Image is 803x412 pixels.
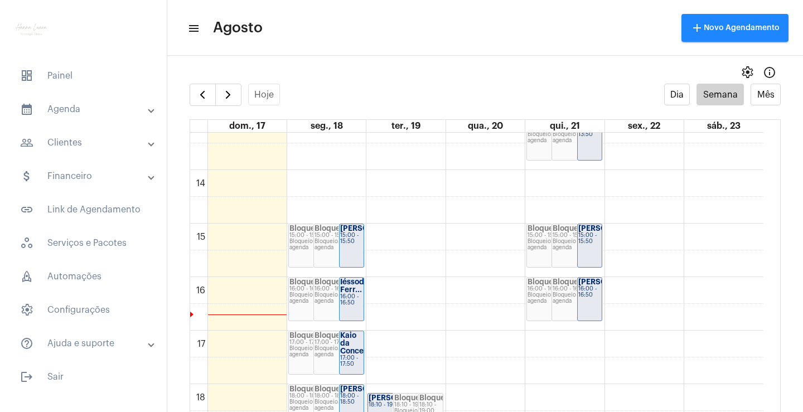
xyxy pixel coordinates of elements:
[20,103,149,116] mat-panel-title: Agenda
[736,61,758,84] button: settings
[548,120,582,132] a: 21 de agosto de 2025
[340,294,363,306] div: 16:00 - 16:50
[741,66,754,79] span: settings
[215,84,241,106] button: Próximo Semana
[11,196,156,223] span: Link de Agendamento
[340,385,409,392] strong: [PERSON_NAME]...
[315,332,347,339] strong: Bloqueio
[340,355,363,367] div: 17:00 - 17:50
[758,61,781,84] button: Info
[751,84,781,105] button: Mês
[20,69,33,83] span: sidenav icon
[289,239,338,251] div: Bloqueio de agenda
[213,19,263,37] span: Agosto
[528,278,560,285] strong: Bloqueio
[194,392,207,403] div: 18
[7,96,167,123] mat-expansion-panel-header: sidenav iconAgenda
[690,24,780,32] span: Novo Agendamento
[705,120,743,132] a: 23 de agosto de 2025
[553,286,601,292] div: 16:00 - 16:50
[190,84,216,106] button: Semana Anterior
[289,286,338,292] div: 16:00 - 16:50
[289,225,322,232] strong: Bloqueio
[20,136,149,149] mat-panel-title: Clientes
[528,132,576,144] div: Bloqueio de agenda
[20,136,33,149] mat-icon: sidenav icon
[664,84,690,105] button: Dia
[20,203,33,216] mat-icon: sidenav icon
[289,340,338,346] div: 17:00 - 17:50
[315,340,363,346] div: 17:00 - 17:50
[528,225,560,232] strong: Bloqueio
[289,232,338,239] div: 15:00 - 15:50
[553,225,585,232] strong: Bloqueio
[194,178,207,188] div: 14
[389,120,423,132] a: 19 de agosto de 2025
[528,239,576,251] div: Bloqueio de agenda
[20,169,33,183] mat-icon: sidenav icon
[227,120,268,132] a: 17 de agosto de 2025
[11,363,156,390] span: Sair
[696,84,744,105] button: Semana
[195,232,207,242] div: 15
[20,370,33,384] mat-icon: sidenav icon
[194,285,207,295] div: 16
[528,232,576,239] div: 15:00 - 15:50
[315,399,363,411] div: Bloqueio de agenda
[690,21,704,35] mat-icon: add
[248,84,280,105] button: Hoje
[315,232,363,239] div: 15:00 - 15:50
[340,232,363,245] div: 15:00 - 15:50
[340,225,409,232] strong: [PERSON_NAME]...
[681,14,789,42] button: Novo Agendamento
[289,292,338,304] div: Bloqueio de agenda
[394,402,443,408] div: 18:10 - 19:00
[20,236,33,250] span: sidenav icon
[11,230,156,256] span: Serviços e Pacotes
[340,278,381,293] strong: Iéssodarah Ferr...
[289,278,322,285] strong: Bloqueio
[289,385,322,392] strong: Bloqueio
[315,346,363,358] div: Bloqueio de agenda
[7,163,167,190] mat-expansion-panel-header: sidenav iconFinanceiro
[315,292,363,304] div: Bloqueio de agenda
[315,225,347,232] strong: Bloqueio
[289,346,338,358] div: Bloqueio de agenda
[419,394,452,401] strong: Bloqueio
[553,292,601,304] div: Bloqueio de agenda
[20,337,149,350] mat-panel-title: Ajuda e suporte
[466,120,505,132] a: 20 de agosto de 2025
[394,394,427,401] strong: Bloqueio
[340,393,363,405] div: 18:00 - 18:50
[289,332,322,339] strong: Bloqueio
[7,330,167,357] mat-expansion-panel-header: sidenav iconAjuda e suporte
[11,263,156,290] span: Automações
[578,232,601,245] div: 15:00 - 15:50
[553,232,601,239] div: 15:00 - 15:50
[7,129,167,156] mat-expansion-panel-header: sidenav iconClientes
[763,66,776,79] mat-icon: Info
[195,339,207,349] div: 17
[578,278,647,285] strong: [PERSON_NAME]...
[578,286,601,298] div: 16:00 - 16:50
[20,337,33,350] mat-icon: sidenav icon
[369,394,438,401] strong: [PERSON_NAME]...
[9,6,54,50] img: f9e0517c-2aa2-1b6c-d26d-1c000eb5ca88.png
[626,120,662,132] a: 22 de agosto de 2025
[315,393,363,399] div: 18:00 - 18:50
[289,393,338,399] div: 18:00 - 18:50
[369,402,417,408] div: 18:10 - 19:00
[11,62,156,89] span: Painel
[20,169,149,183] mat-panel-title: Financeiro
[578,225,647,232] strong: [PERSON_NAME]...
[553,239,601,251] div: Bloqueio de agenda
[315,385,347,392] strong: Bloqueio
[289,399,338,411] div: Bloqueio de agenda
[11,297,156,323] span: Configurações
[553,132,601,144] div: Bloqueio de agenda
[553,278,585,285] strong: Bloqueio
[315,286,363,292] div: 16:00 - 16:50
[315,239,363,251] div: Bloqueio de agenda
[20,270,33,283] span: sidenav icon
[308,120,345,132] a: 18 de agosto de 2025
